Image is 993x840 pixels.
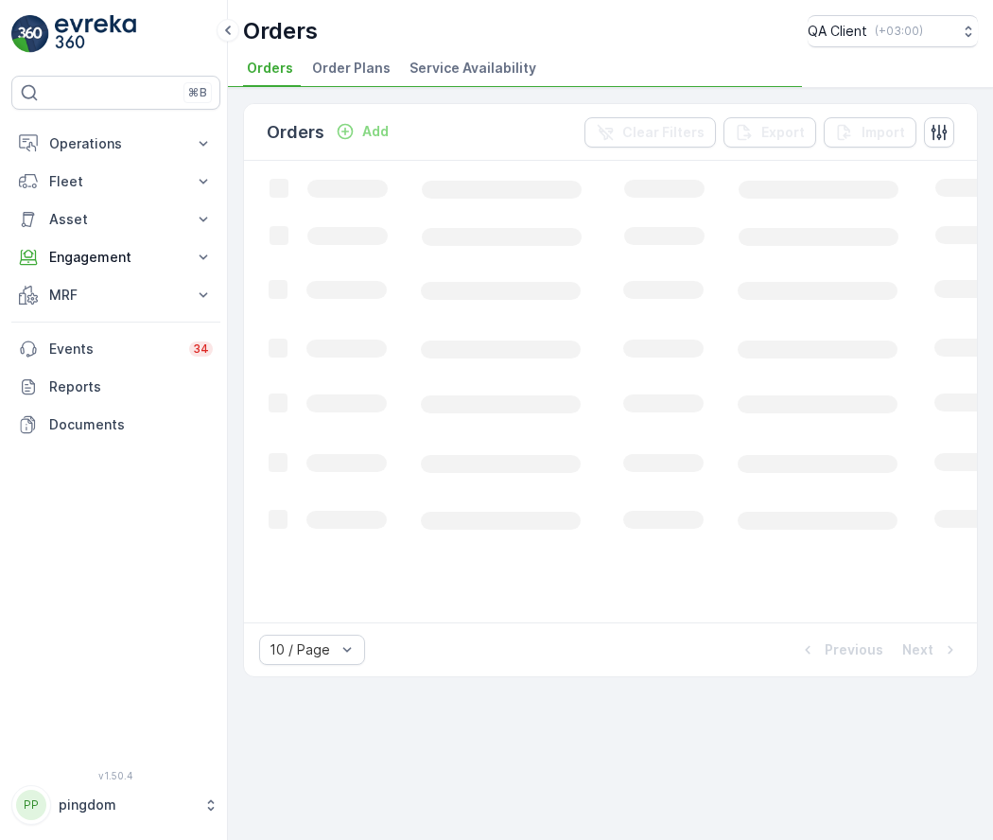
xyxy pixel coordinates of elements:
[900,639,962,661] button: Next
[825,640,883,659] p: Previous
[193,341,209,357] p: 34
[11,770,220,781] span: v 1.50.4
[796,639,885,661] button: Previous
[824,117,916,148] button: Import
[267,119,324,146] p: Orders
[49,340,178,359] p: Events
[11,785,220,825] button: PPpingdom
[312,59,391,78] span: Order Plans
[49,286,183,305] p: MRF
[11,406,220,444] a: Documents
[875,24,923,39] p: ( +03:00 )
[862,123,905,142] p: Import
[902,640,933,659] p: Next
[243,16,318,46] p: Orders
[49,377,213,396] p: Reports
[49,210,183,229] p: Asset
[11,201,220,238] button: Asset
[808,22,867,41] p: QA Client
[328,120,396,143] button: Add
[11,125,220,163] button: Operations
[723,117,816,148] button: Export
[59,796,194,814] p: pingdom
[11,238,220,276] button: Engagement
[49,172,183,191] p: Fleet
[11,276,220,314] button: MRF
[11,15,49,53] img: logo
[11,368,220,406] a: Reports
[49,134,183,153] p: Operations
[49,248,183,267] p: Engagement
[584,117,716,148] button: Clear Filters
[55,15,136,53] img: logo_light-DOdMpM7g.png
[761,123,805,142] p: Export
[188,85,207,100] p: ⌘B
[362,122,389,141] p: Add
[11,330,220,368] a: Events34
[16,790,46,820] div: PP
[808,15,978,47] button: QA Client(+03:00)
[247,59,293,78] span: Orders
[11,163,220,201] button: Fleet
[49,415,213,434] p: Documents
[409,59,536,78] span: Service Availability
[622,123,705,142] p: Clear Filters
